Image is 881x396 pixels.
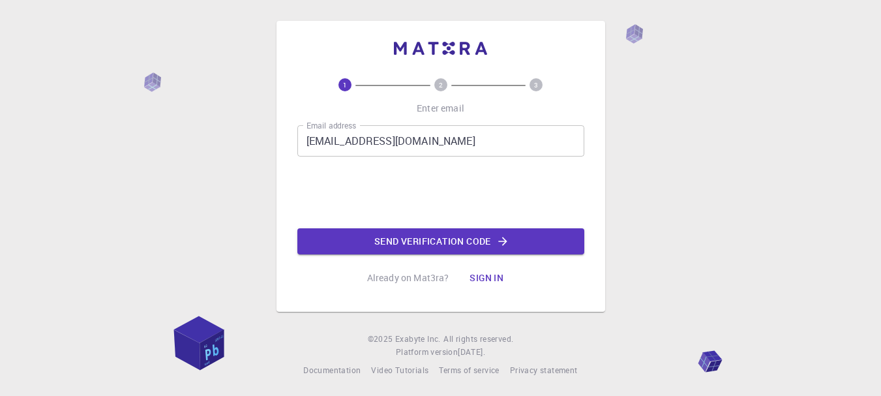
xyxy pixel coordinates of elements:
a: Exabyte Inc. [395,333,441,346]
span: Platform version [396,346,458,359]
span: All rights reserved. [443,333,513,346]
span: Exabyte Inc. [395,333,441,344]
button: Send verification code [297,228,584,254]
a: [DATE]. [458,346,485,359]
a: Video Tutorials [371,364,428,377]
iframe: reCAPTCHA [342,167,540,218]
span: [DATE] . [458,346,485,357]
text: 1 [343,80,347,89]
span: Terms of service [439,365,499,375]
span: Video Tutorials [371,365,428,375]
span: Documentation [303,365,361,375]
text: 3 [534,80,538,89]
p: Enter email [417,102,464,115]
text: 2 [439,80,443,89]
button: Sign in [459,265,514,291]
a: Documentation [303,364,361,377]
label: Email address [306,120,356,131]
span: © 2025 [368,333,395,346]
a: Terms of service [439,364,499,377]
span: Privacy statement [510,365,578,375]
p: Already on Mat3ra? [367,271,449,284]
a: Privacy statement [510,364,578,377]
